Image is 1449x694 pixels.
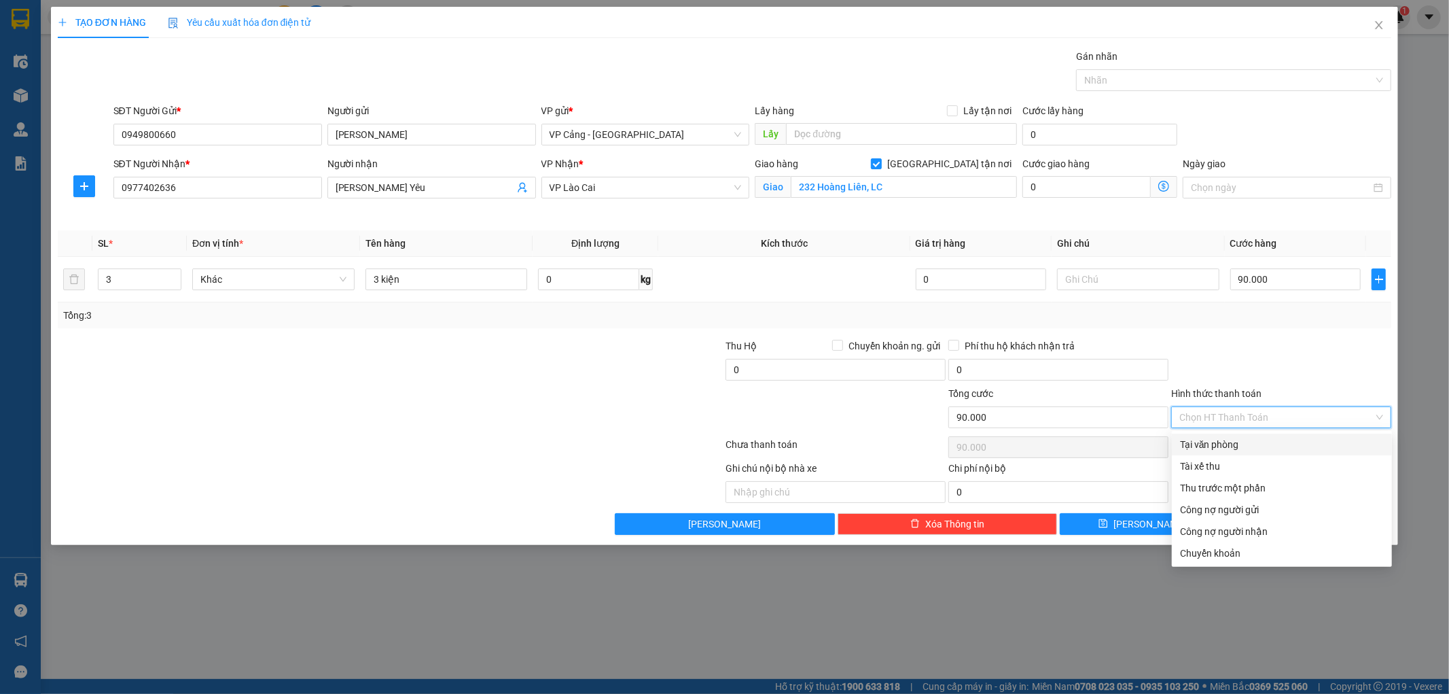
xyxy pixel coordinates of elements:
label: Gán nhãn [1076,51,1117,62]
strong: PHIẾU GỬI HÀNG [67,43,135,72]
span: Tên hàng [365,238,406,249]
label: Cước giao hàng [1022,158,1090,169]
div: VP gửi [541,103,750,118]
div: Cước gửi hàng sẽ được ghi vào công nợ của người gửi [1172,499,1392,521]
span: Tổng cước [948,388,993,399]
div: SĐT Người Gửi [113,103,322,118]
span: Lấy hàng [755,105,794,116]
div: Ghi chú nội bộ nhà xe [726,461,946,481]
div: Chưa thanh toán [725,437,948,461]
input: Ghi Chú [1057,268,1219,290]
span: Thu Hộ [726,341,757,351]
span: VP Lào Cai [550,177,742,198]
input: Nhập ghi chú [726,481,946,503]
span: plus [1372,274,1386,285]
div: Tổng: 3 [63,308,559,323]
input: Dọc đường [786,123,1017,145]
span: plus [74,181,94,192]
strong: TĐ chuyển phát: [65,75,123,96]
button: save[PERSON_NAME] [1060,513,1224,535]
label: Hình thức thanh toán [1171,388,1262,399]
span: dollar-circle [1158,181,1169,192]
span: Kích thước [761,238,808,249]
button: delete [63,268,85,290]
span: kg [639,268,653,290]
span: plus [58,18,67,27]
span: Khác [200,269,346,290]
span: close [1374,20,1384,31]
span: Lấy [755,123,786,145]
span: [PERSON_NAME] [1113,517,1186,532]
button: deleteXóa Thông tin [838,513,1058,535]
button: plus [1372,268,1387,290]
div: Cước gửi hàng sẽ được ghi vào công nợ của người nhận [1172,521,1392,542]
span: [PERSON_NAME] [688,517,761,532]
div: Người nhận [327,156,536,171]
input: 0 [916,268,1046,290]
th: Ghi chú [1052,230,1225,257]
span: Định lượng [571,238,620,249]
label: Cước lấy hàng [1022,105,1084,116]
input: Cước lấy hàng [1022,124,1177,145]
div: Người gửi [327,103,536,118]
span: Xóa Thông tin [925,517,984,532]
span: VP Cảng - Hà Nội [550,124,742,145]
button: [PERSON_NAME] [615,513,835,535]
strong: VIỆT HIẾU LOGISTIC [68,11,134,40]
img: icon [168,18,179,29]
input: VD: Bàn, Ghế [365,268,528,290]
div: Công nợ người gửi [1180,502,1384,517]
button: plus [73,175,95,197]
input: Cước giao hàng [1022,176,1151,198]
span: user-add [517,182,528,193]
label: Ngày giao [1183,158,1226,169]
div: Tại văn phòng [1180,437,1384,452]
strong: 02143888555, 0243777888 [78,86,137,107]
span: Chuyển khoản ng. gửi [843,339,946,353]
span: Cước hàng [1230,238,1277,249]
span: delete [910,519,920,530]
button: Close [1360,7,1398,45]
input: Giao tận nơi [791,176,1017,198]
div: Tài xế thu [1180,459,1384,474]
span: Phí thu hộ khách nhận trả [959,339,1080,353]
span: Yêu cầu xuất hóa đơn điện tử [168,17,311,28]
span: Giá trị hàng [916,238,966,249]
div: Công nợ người nhận [1180,524,1384,539]
span: save [1098,519,1108,530]
div: Chi phí nội bộ [948,461,1168,481]
span: Lấy tận nơi [958,103,1017,118]
span: TẠO ĐƠN HÀNG [58,17,146,28]
span: [GEOGRAPHIC_DATA] tận nơi [882,156,1017,171]
span: VP Nhận [541,158,579,169]
span: Giao hàng [755,158,798,169]
span: SL [98,238,109,249]
div: SĐT Người Nhận [113,156,322,171]
span: Đơn vị tính [192,238,243,249]
span: Giao [755,176,791,198]
input: Ngày giao [1191,180,1371,195]
div: Chuyển khoản [1180,546,1384,561]
img: logo [7,35,59,87]
div: Thu trước một phần [1180,481,1384,496]
span: BD1408250171 [142,66,223,80]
